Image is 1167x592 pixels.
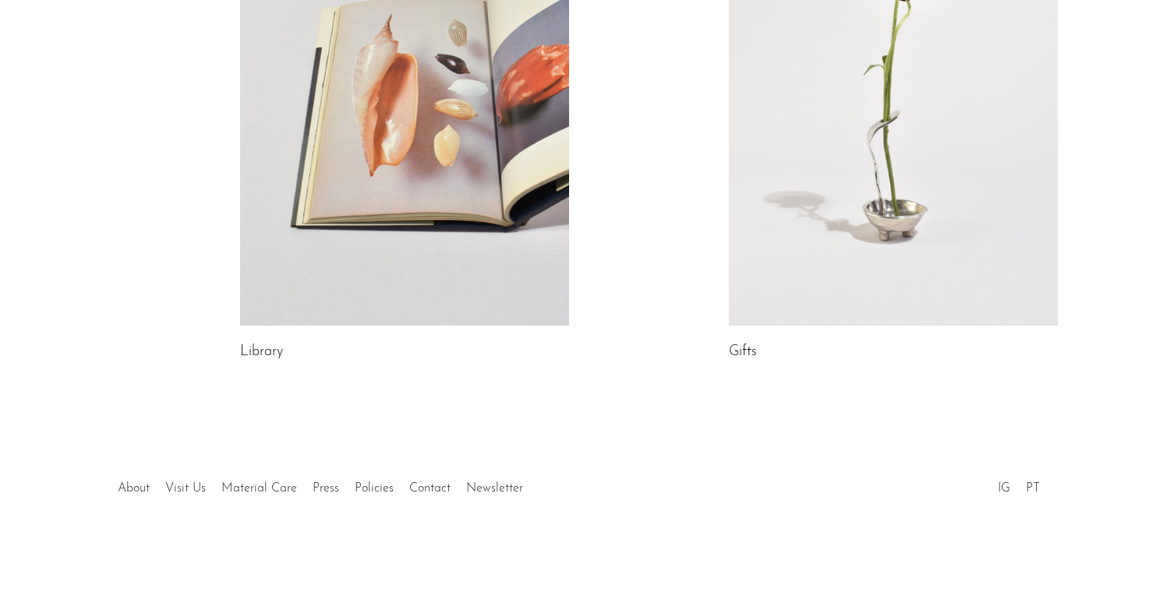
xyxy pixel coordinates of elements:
[165,482,206,495] a: Visit Us
[221,482,297,495] a: Material Care
[409,482,451,495] a: Contact
[110,470,531,499] ul: Quick links
[1026,482,1040,495] a: PT
[990,470,1048,499] ul: Social Medias
[313,482,339,495] a: Press
[998,482,1010,495] a: IG
[240,345,283,359] a: Library
[355,482,394,495] a: Policies
[729,345,757,359] a: Gifts
[118,482,150,495] a: About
